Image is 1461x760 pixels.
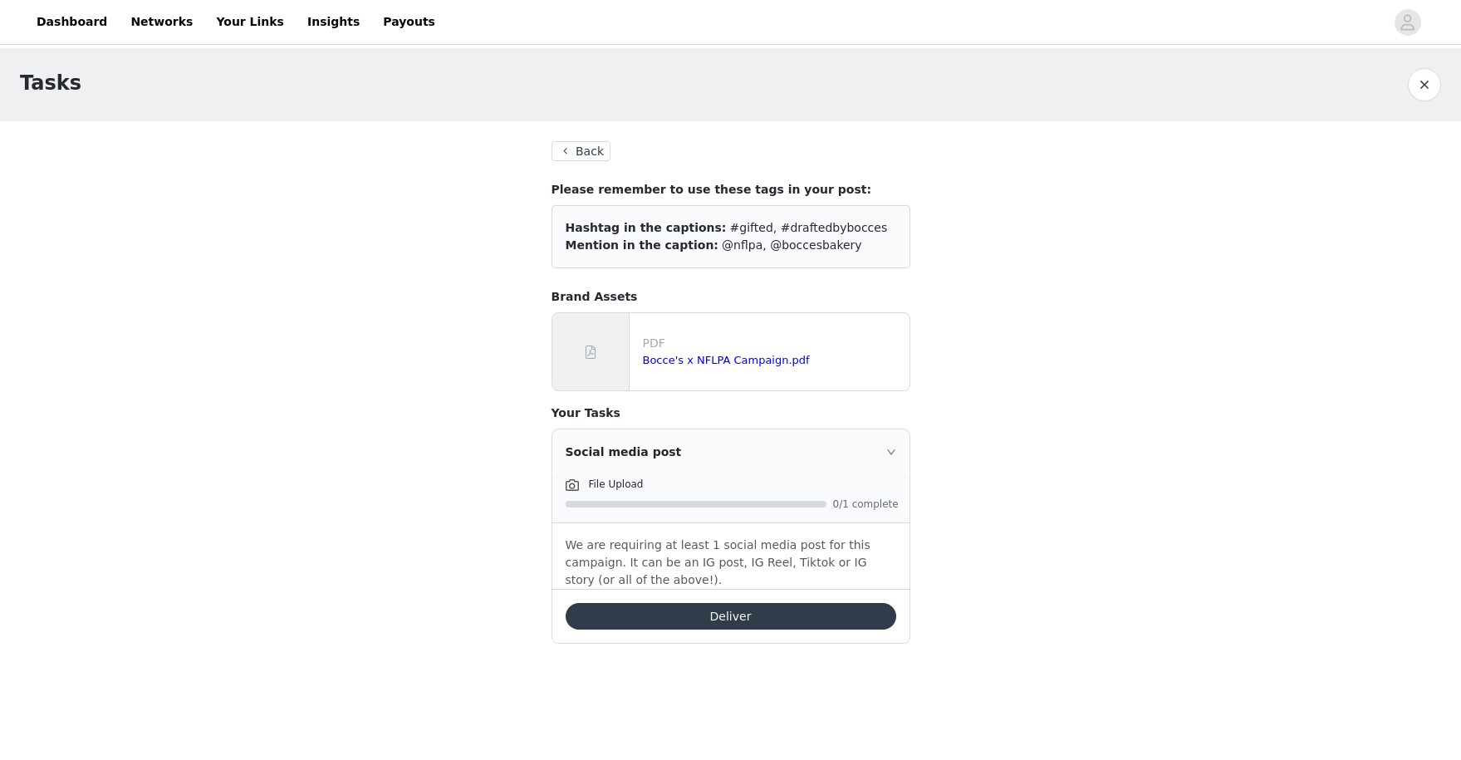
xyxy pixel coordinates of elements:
button: Deliver [566,603,896,630]
a: Payouts [373,3,445,41]
span: File Upload [589,478,644,490]
span: #gifted, #draftedbybocces [730,221,888,234]
span: Hashtag in the captions: [566,221,727,234]
span: @nflpa, @boccesbakery [722,238,862,252]
a: Your Links [206,3,294,41]
p: PDF [643,335,903,352]
a: Insights [297,3,370,41]
span: 0/1 complete [833,499,900,509]
a: Networks [120,3,203,41]
button: Back [552,141,611,161]
span: Mention in the caption: [566,238,718,252]
h4: Brand Assets [552,288,910,306]
h4: Please remember to use these tags in your post: [552,181,910,199]
a: Bocce's x NFLPA Campaign.pdf [643,354,810,366]
h4: Your Tasks [552,405,910,422]
p: We are requiring at least 1 social media post for this campaign. It can be an IG post, IG Reel, T... [566,537,896,589]
div: avatar [1400,9,1415,36]
i: icon: right [886,447,896,457]
h1: Tasks [20,68,81,98]
a: Dashboard [27,3,117,41]
div: icon: rightSocial media post [552,429,909,474]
